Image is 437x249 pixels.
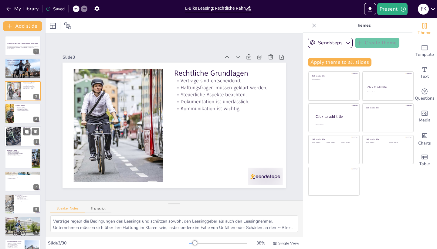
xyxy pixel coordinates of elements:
[368,85,408,89] div: Click to add title
[7,46,39,48] p: Diese Präsentation behandelt die rechtlichen Rahmenbedingungen und Risiken des E-Bike Leasings so...
[33,184,39,190] div: 7
[7,177,39,178] p: Proaktive Risikominimierung.
[319,18,406,33] p: Themes
[5,81,41,101] div: 3
[23,84,39,86] p: Haftungsfragen müssen geklärt werden.
[7,221,39,222] p: Einhaltung rechtlicher Rahmenbedingungen.
[420,73,429,80] span: Text
[7,247,23,248] p: Nachhaltige Mobilität fördern.
[312,138,355,141] div: Click to add title
[33,117,39,122] div: 4
[316,124,354,126] div: Click to add body
[23,87,39,88] p: Dokumentation ist unerlässlich.
[50,206,85,213] button: Speaker Notes
[7,154,30,155] p: Langfristige finanzielle Vorteile.
[412,149,437,171] div: Add a table
[7,48,39,49] p: Generated with [URL]
[7,218,39,220] p: Auswahl zuverlässiger Anbieter.
[15,104,39,106] p: Vertragsgestaltung
[48,21,58,31] div: Layout
[3,21,42,31] button: Add slide
[312,79,355,80] div: Click to add text
[23,88,39,89] p: Kommunikation ist wichtig.
[15,107,39,108] p: Leasingdauer festlegen.
[5,126,41,147] div: 5
[7,220,39,221] p: Schulung der Mitarbeiter.
[312,75,355,77] div: Click to add title
[15,199,39,200] p: Wettbewerbsanalyse durchführen.
[7,150,30,152] p: Steuerliche Vorteile
[419,161,430,167] span: Table
[15,108,39,109] p: Kosten transparent darstellen.
[15,196,39,197] p: Wachstum des E-Bike Leasings.
[412,84,437,106] div: Get real-time input from your audience
[190,72,286,122] p: Rechtliche Grundlagen
[7,59,39,61] p: Einführung in das E-Bike Leasing
[95,14,242,84] div: Slide 3
[23,133,39,134] p: Schulung zur Risikominderung.
[15,110,39,111] p: Regelungen zu Schäden einfügen.
[50,215,298,232] textarea: Verträge regeln die Bedingungen des Leasings und schützen sowohl den Leasinggeber als auch den Le...
[316,114,354,119] div: Click to add title
[7,155,30,156] p: Steuerberatung in Anspruch nehmen.
[419,117,431,124] span: Media
[23,128,39,130] p: Haftung bei Unfällen.
[33,229,39,235] div: 9
[308,58,371,67] button: Apply theme to all slides
[5,194,41,214] div: 8
[5,171,41,191] div: 7
[15,198,39,199] p: Trends und Entwicklungen.
[7,217,39,219] p: Best Practices
[7,178,39,179] p: Strategien entwickeln.
[33,71,39,77] div: 2
[412,62,437,84] div: Add text boxes
[5,149,41,169] div: 6
[364,3,376,15] button: Export to PowerPoint
[5,4,41,14] button: My Library
[308,38,353,48] button: Sendsteps
[7,61,39,63] p: E-Bike Leasing bietet steuerliche Vorteile.
[46,6,65,12] div: Saved
[33,207,39,212] div: 8
[312,142,325,144] div: Click to add text
[64,22,71,29] span: Position
[5,104,41,124] div: 4
[412,106,437,128] div: Add images, graphics, shapes or video
[182,94,276,141] p: Steuerliche Aspekte beachten.
[377,3,408,15] button: Present
[23,86,39,87] p: Steuerliche Aspekte beachten.
[366,138,409,141] div: Click to add title
[185,4,246,13] input: Insert title
[7,60,39,62] p: E-Bike Leasing fördert nachhaltige Mobilität.
[48,240,189,246] div: Slide 3 / 30
[418,4,429,15] div: F K
[418,140,431,147] span: Charts
[7,65,39,66] p: Umweltbewusstsein fördern.
[366,106,409,109] div: Click to add title
[7,64,39,65] p: Mitarbeiterzufriedenheit steigern.
[7,173,39,175] p: Rechtliche Unsicherheiten.
[415,51,434,58] span: Template
[32,128,39,135] button: Delete Slide
[5,36,41,56] div: 1
[7,240,23,242] p: Zukunft des E-Bike Leasings
[7,151,30,152] p: Absetzbarkeit von Leasingraten.
[7,43,38,45] strong: E-Bike Leasing: Rechtliche Rahmenbedingungen und Risiken
[23,128,30,135] button: Duplicate Slide
[23,84,39,85] p: Verträge sind entscheidend.
[179,100,274,147] p: Dokumentation ist unerlässlich.
[327,142,340,144] div: Click to add text
[415,95,435,102] span: Questions
[33,162,39,167] div: 6
[23,129,39,131] p: Schäden an E-Bikes.
[7,244,23,245] p: Innovative Leasingmodelle.
[7,152,30,153] p: Förderung nachhaltiger Mobilität.
[15,109,39,110] p: Rückgabebedingungen festlegen.
[7,174,39,176] p: Haftungsansprüche.
[15,106,39,107] p: Rechte und Pflichten klar definieren.
[5,217,41,237] div: 9
[418,29,432,36] span: Theme
[176,106,271,153] p: Kommunikation ist wichtig.
[7,63,39,64] p: Herausforderungen bei der Implementierung.
[355,38,399,48] button: Create theme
